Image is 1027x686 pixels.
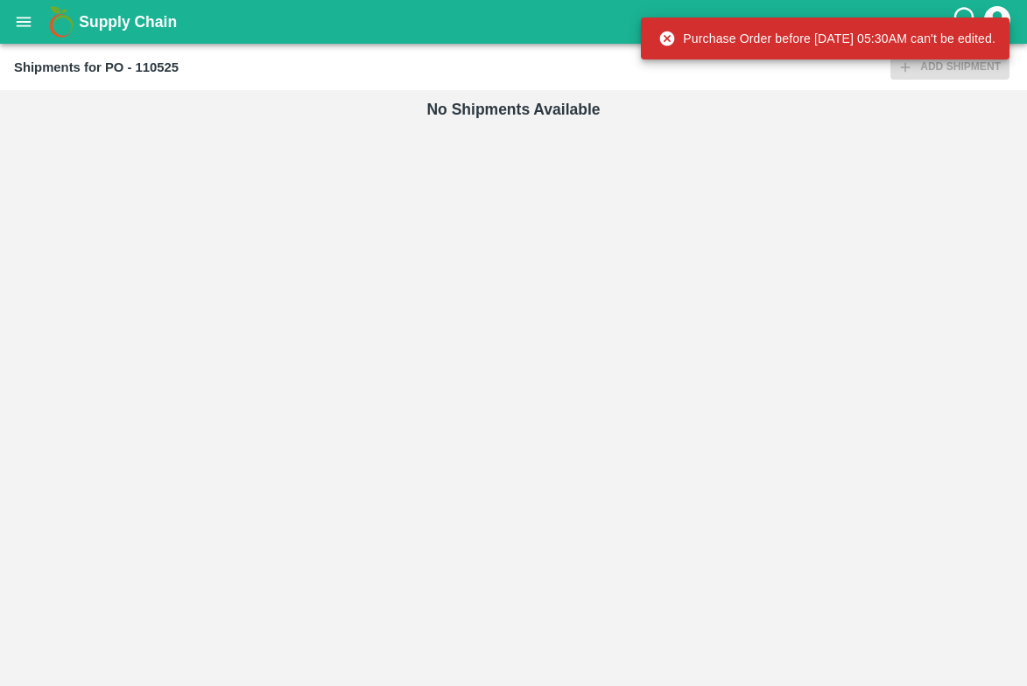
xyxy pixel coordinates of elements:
h6: No Shipments Available [7,97,1020,122]
div: account of current user [981,3,1013,40]
div: Purchase Order before [DATE] 05:30AM can't be edited. [658,23,995,54]
button: open drawer [4,2,44,42]
b: Supply Chain [79,13,177,31]
img: logo [44,4,79,39]
div: customer-support [951,6,981,38]
b: Shipments for PO - 110525 [14,60,179,74]
a: Supply Chain [79,10,951,34]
